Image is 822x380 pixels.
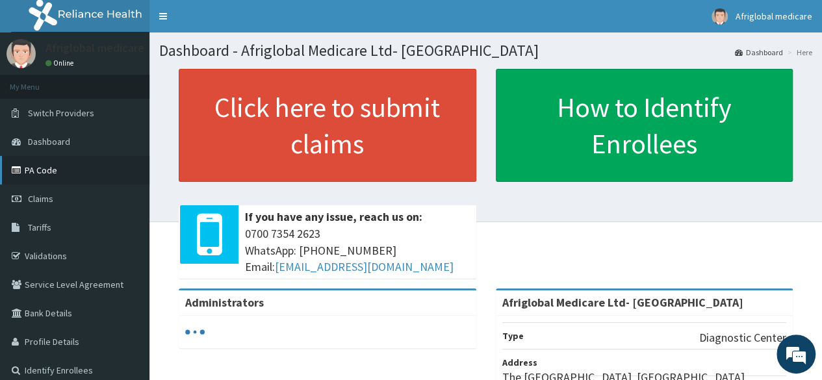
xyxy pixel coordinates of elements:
[28,107,94,119] span: Switch Providers
[159,42,812,59] h1: Dashboard - Afriglobal Medicare Ltd- [GEOGRAPHIC_DATA]
[28,193,53,205] span: Claims
[6,39,36,68] img: User Image
[185,295,264,310] b: Administrators
[502,330,524,342] b: Type
[28,222,51,233] span: Tariffs
[45,42,144,54] p: Afriglobal medicare
[179,69,476,182] a: Click here to submit claims
[502,357,537,368] b: Address
[275,259,454,274] a: [EMAIL_ADDRESS][DOMAIN_NAME]
[185,322,205,342] svg: audio-loading
[496,69,793,182] a: How to Identify Enrollees
[699,329,786,346] p: Diagnostic Center
[735,47,783,58] a: Dashboard
[784,47,812,58] li: Here
[245,209,422,224] b: If you have any issue, reach us on:
[28,136,70,147] span: Dashboard
[736,10,812,22] span: Afriglobal medicare
[502,295,743,310] strong: Afriglobal Medicare Ltd- [GEOGRAPHIC_DATA]
[45,58,77,68] a: Online
[245,225,470,275] span: 0700 7354 2623 WhatsApp: [PHONE_NUMBER] Email:
[712,8,728,25] img: User Image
